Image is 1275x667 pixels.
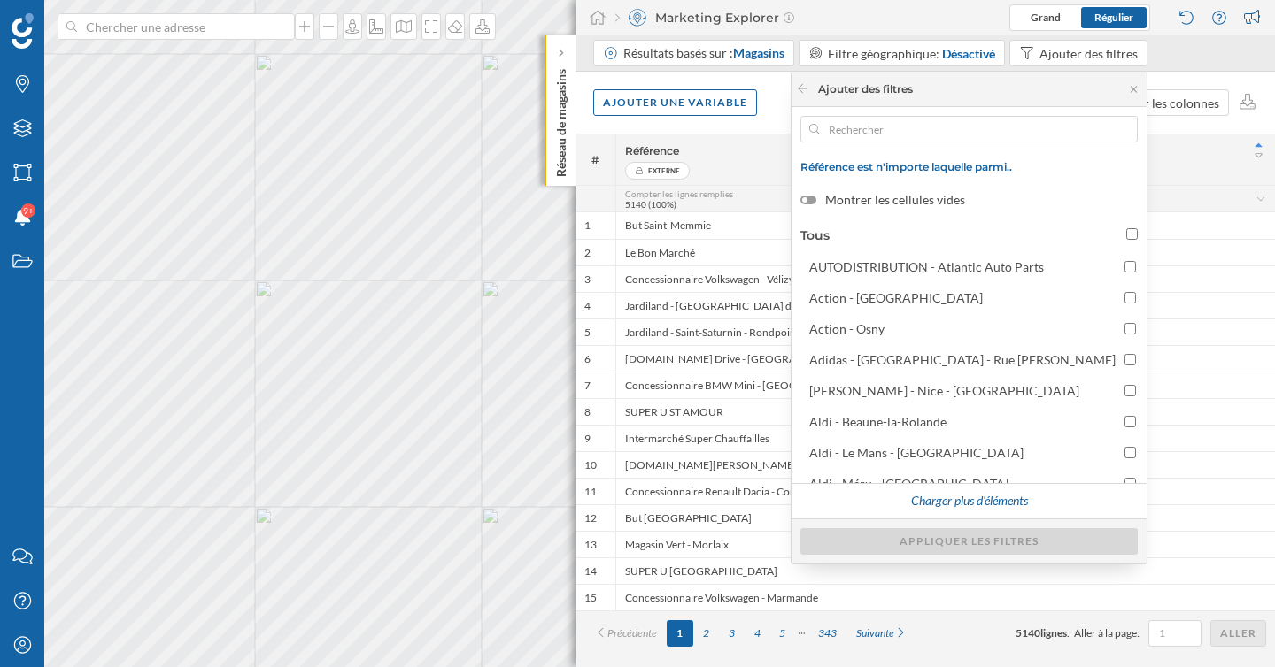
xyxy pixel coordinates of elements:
[1124,261,1136,272] input: AUTODISTRIBUTION - Atlantic Auto Parts
[809,259,1044,274] div: AUTODISTRIBUTION - Atlantic Auto Parts
[584,246,591,260] span: 2
[584,564,597,579] span: 14
[800,226,830,245] label: Tous
[1031,11,1061,24] span: Grand
[615,425,1275,451] div: Intermarché Super Chauffailles
[615,557,1275,584] div: SUPER U [GEOGRAPHIC_DATA]
[809,352,1116,367] div: Adidas - [GEOGRAPHIC_DATA] - Rue [PERSON_NAME]
[23,202,34,219] span: 9+
[584,591,597,605] span: 15
[900,486,1038,517] div: Charger plus d'éléments
[615,372,1275,398] div: Concessionnaire BMW Mini - [GEOGRAPHIC_DATA]
[818,81,913,97] div: Ajouter des filtres
[1039,44,1138,63] div: Ajouter des filtres
[1117,94,1219,112] div: Gérer les colonnes
[584,379,591,393] span: 7
[615,531,1275,557] div: Magasin Vert - Morlaix
[615,239,1275,265] div: Le Bon Marché
[1124,323,1136,334] input: Action - Osny
[1016,626,1040,640] span: 5140
[584,538,597,552] span: 13
[584,352,591,366] span: 6
[1124,478,1136,489] input: Aldi - Méru - [GEOGRAPHIC_DATA]
[584,511,597,525] span: 12
[12,13,34,49] img: Logo Geoblink
[809,321,885,336] div: Action - Osny
[584,458,597,472] span: 10
[1124,354,1136,365] input: Adidas - [GEOGRAPHIC_DATA] - Rue [PERSON_NAME]
[942,44,995,63] div: Désactivé
[1067,626,1070,640] span: .
[615,9,794,27] div: Marketing Explorer
[35,12,121,28] span: Assistance
[584,432,591,446] span: 9
[625,188,733,199] span: Compter les lignes remplies
[828,46,939,61] span: Filtre géographique:
[584,326,591,340] span: 5
[623,44,784,62] div: Résultats basés sur :
[1124,447,1136,458] input: Aldi - Le Mans - [GEOGRAPHIC_DATA]
[584,405,591,419] span: 8
[1094,11,1133,24] span: Régulier
[584,218,591,233] span: 1
[733,45,784,60] span: Magasins
[615,398,1275,425] div: SUPER U ST AMOUR
[615,451,1275,478] div: [DOMAIN_NAME][PERSON_NAME] Lavilledieu
[648,162,680,180] span: Externe
[615,318,1275,345] div: Jardiland - Saint-Saturnin - Rondpoint Océane
[809,414,947,429] div: Aldi - Beaune-la-Rolande
[584,272,591,287] span: 3
[615,265,1275,292] div: Concessionnaire Volkswagen - Vélizy-[GEOGRAPHIC_DATA]
[625,199,676,210] span: 5140 (100%)
[1154,625,1196,642] input: 1
[1124,416,1136,427] input: Aldi - Beaune-la-Rolande
[615,478,1275,504] div: Concessionnaire Renault Dacia - Condé-sur-Vire
[800,160,1138,173] span: Référence est n'importe laquelle parmi..
[584,152,607,168] span: #
[584,485,597,499] span: 11
[800,191,1136,209] label: Montrer les cellules vides
[809,476,1008,491] div: Aldi - Méru - [GEOGRAPHIC_DATA]
[629,9,646,27] img: explorer.svg
[1124,292,1136,303] input: Action - [GEOGRAPHIC_DATA]
[625,144,679,157] span: Référence
[552,62,570,177] p: Réseau de magasins
[584,299,591,313] span: 4
[1074,625,1140,641] span: Aller à la page:
[615,584,1275,610] div: Concessionnaire Volkswagen - Marmande
[1124,385,1136,396] input: [PERSON_NAME] - Nice - [GEOGRAPHIC_DATA]
[615,345,1275,372] div: [DOMAIN_NAME] Drive - [GEOGRAPHIC_DATA]
[809,445,1024,460] div: Aldi - Le Mans - [GEOGRAPHIC_DATA]
[615,504,1275,531] div: But [GEOGRAPHIC_DATA]
[809,383,1079,398] div: [PERSON_NAME] - Nice - [GEOGRAPHIC_DATA]
[1040,626,1067,640] span: lignes
[615,292,1275,318] div: Jardiland - [GEOGRAPHIC_DATA] du Gremillon
[615,212,1275,239] div: But Saint-Memmie
[809,290,983,305] div: Action - [GEOGRAPHIC_DATA]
